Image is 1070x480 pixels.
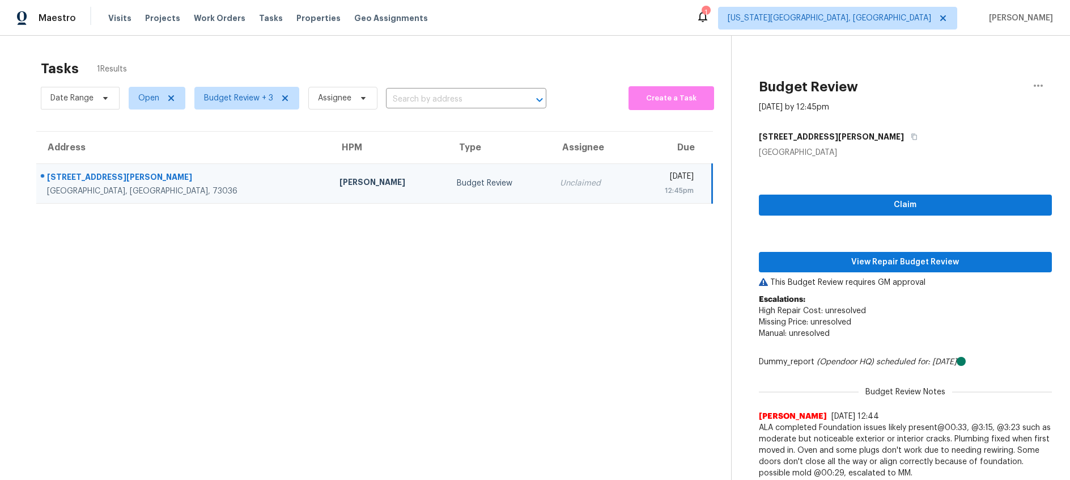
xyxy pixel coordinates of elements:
span: Assignee [318,92,351,104]
span: [PERSON_NAME] [759,411,827,422]
span: View Repair Budget Review [768,255,1043,270]
span: Budget Review Notes [859,386,952,398]
span: Maestro [39,12,76,24]
th: HPM [330,132,448,163]
div: Dummy_report [759,356,1052,368]
span: Manual: unresolved [759,330,830,338]
span: [US_STATE][GEOGRAPHIC_DATA], [GEOGRAPHIC_DATA] [728,12,931,24]
th: Address [36,132,330,163]
div: Unclaimed [560,178,624,189]
span: [PERSON_NAME] [984,12,1053,24]
button: Create a Task [629,86,714,110]
div: [STREET_ADDRESS][PERSON_NAME] [47,171,321,186]
th: Type [448,132,551,163]
i: (Opendoor HQ) [817,358,874,366]
div: Budget Review [457,178,542,189]
span: 1 Results [97,64,127,75]
th: Assignee [551,132,633,163]
div: [GEOGRAPHIC_DATA], [GEOGRAPHIC_DATA], 73036 [47,186,321,197]
span: Tasks [259,14,283,22]
th: Due [633,132,712,163]
p: This Budget Review requires GM approval [759,277,1052,288]
div: 12:45pm [642,185,694,196]
button: Open [532,92,547,108]
h2: Budget Review [759,81,858,92]
div: [GEOGRAPHIC_DATA] [759,147,1052,158]
button: Claim [759,195,1052,216]
span: Date Range [50,92,94,104]
div: [PERSON_NAME] [339,176,439,191]
span: Missing Price: unresolved [759,318,851,326]
span: [DATE] 12:44 [831,412,879,420]
div: 1 [702,7,710,18]
span: Claim [768,198,1043,212]
button: Copy Address [904,127,919,147]
span: ALA completed Foundation issues likely present@00:33, @3:15, @3:23 such as moderate but noticeabl... [759,422,1052,479]
span: Geo Assignments [354,12,428,24]
span: Budget Review + 3 [204,92,273,104]
div: [DATE] by 12:45pm [759,102,829,113]
span: Projects [145,12,180,24]
span: Properties [296,12,341,24]
span: High Repair Cost: unresolved [759,307,866,315]
span: Work Orders [194,12,245,24]
b: Escalations: [759,296,805,304]
i: scheduled for: [DATE] [876,358,957,366]
div: [DATE] [642,171,694,185]
span: Visits [108,12,131,24]
input: Search by address [386,91,515,108]
h2: Tasks [41,63,79,74]
h5: [STREET_ADDRESS][PERSON_NAME] [759,131,904,142]
span: Open [138,92,159,104]
button: View Repair Budget Review [759,252,1052,273]
span: Create a Task [634,92,708,105]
